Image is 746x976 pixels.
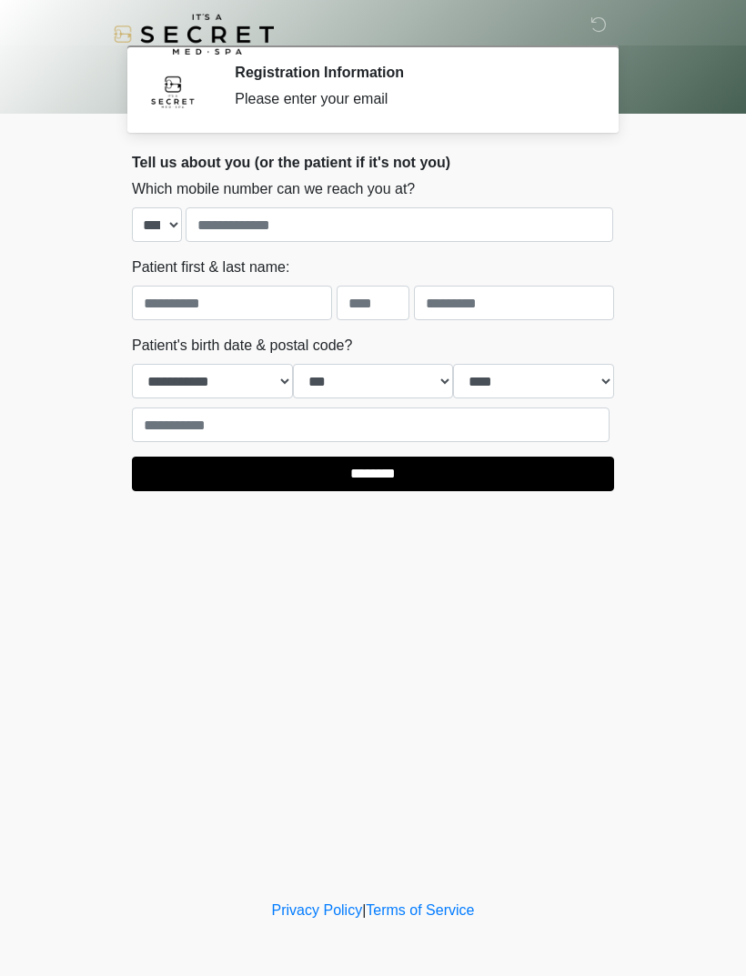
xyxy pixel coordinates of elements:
[132,154,614,171] h2: Tell us about you (or the patient if it's not you)
[114,14,274,55] img: It's A Secret Med Spa Logo
[132,335,352,357] label: Patient's birth date & postal code?
[235,64,587,81] h2: Registration Information
[132,178,415,200] label: Which mobile number can we reach you at?
[272,902,363,918] a: Privacy Policy
[235,88,587,110] div: Please enter your email
[146,64,200,118] img: Agent Avatar
[362,902,366,918] a: |
[132,257,289,278] label: Patient first & last name:
[366,902,474,918] a: Terms of Service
